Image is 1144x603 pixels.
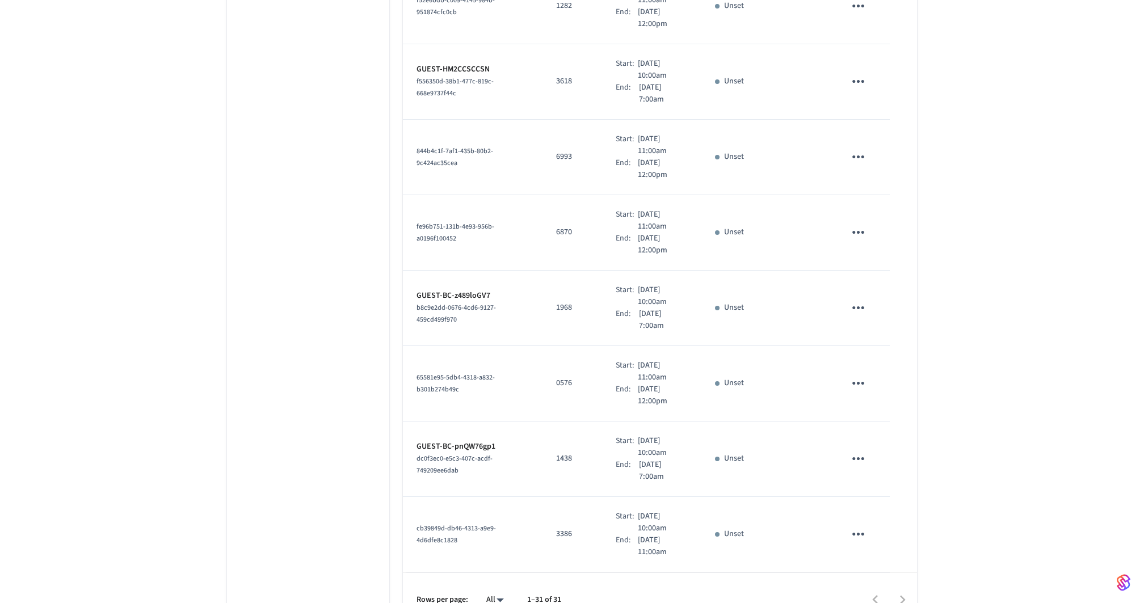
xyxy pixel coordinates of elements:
p: [DATE] 7:00am [639,308,687,332]
p: Unset [724,151,744,163]
div: End: [616,82,640,106]
span: fe96b751-131b-4e93-956b-a0196f100452 [417,222,494,243]
p: GUEST-BC-z489loGV7 [417,290,529,302]
span: 844b4c1f-7af1-435b-80b2-9c424ac35cea [417,146,493,168]
p: [DATE] 7:00am [639,459,687,483]
p: [DATE] 11:00am [638,209,687,233]
p: GUEST-BC-pnQW76gp1 [417,441,529,453]
p: [DATE] 10:00am [638,284,687,308]
p: Unset [724,528,744,540]
div: End: [616,233,638,256]
p: 3386 [556,528,588,540]
p: 0576 [556,377,588,389]
p: Unset [724,453,744,465]
div: End: [616,6,638,30]
span: cb39849d-db46-4313-a9e9-4d6dfe8c1828 [417,524,496,545]
p: [DATE] 10:00am [638,58,687,82]
span: f556350d-38b1-477c-819c-668e9737f44c [417,77,494,98]
div: Start: [616,435,638,459]
p: 3618 [556,75,588,87]
div: Start: [616,284,638,308]
p: 1438 [556,453,588,465]
p: Unset [724,226,744,238]
div: End: [616,157,638,181]
div: End: [616,308,640,332]
p: 6993 [556,151,588,163]
p: [DATE] 10:00am [638,511,687,534]
p: 6870 [556,226,588,238]
p: [DATE] 11:00am [638,360,687,383]
div: Start: [616,58,638,82]
img: SeamLogoGradient.69752ec5.svg [1117,574,1130,592]
p: [DATE] 12:00pm [638,157,688,181]
p: 1968 [556,302,588,314]
div: End: [616,459,640,483]
div: Start: [616,209,638,233]
p: [DATE] 7:00am [639,82,687,106]
p: Unset [724,302,744,314]
p: [DATE] 12:00pm [638,6,688,30]
p: Unset [724,75,744,87]
p: [DATE] 12:00pm [638,233,688,256]
p: [DATE] 11:00am [638,534,687,558]
p: [DATE] 12:00pm [638,383,688,407]
span: dc0f3ec0-e5c3-407c-acdf-749209ee6dab [417,454,493,475]
p: [DATE] 10:00am [638,435,687,459]
p: [DATE] 11:00am [638,133,687,157]
div: End: [616,383,638,407]
span: 65581e95-5db4-4318-a832-b301b274b49c [417,373,495,394]
div: Start: [616,360,638,383]
div: Start: [616,133,638,157]
div: Start: [616,511,638,534]
p: Unset [724,377,744,389]
div: End: [616,534,638,558]
p: GUEST-HM2CCSCCSN [417,64,529,75]
span: b8c9e2dd-0676-4cd6-9127-459cd499f970 [417,303,496,324]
